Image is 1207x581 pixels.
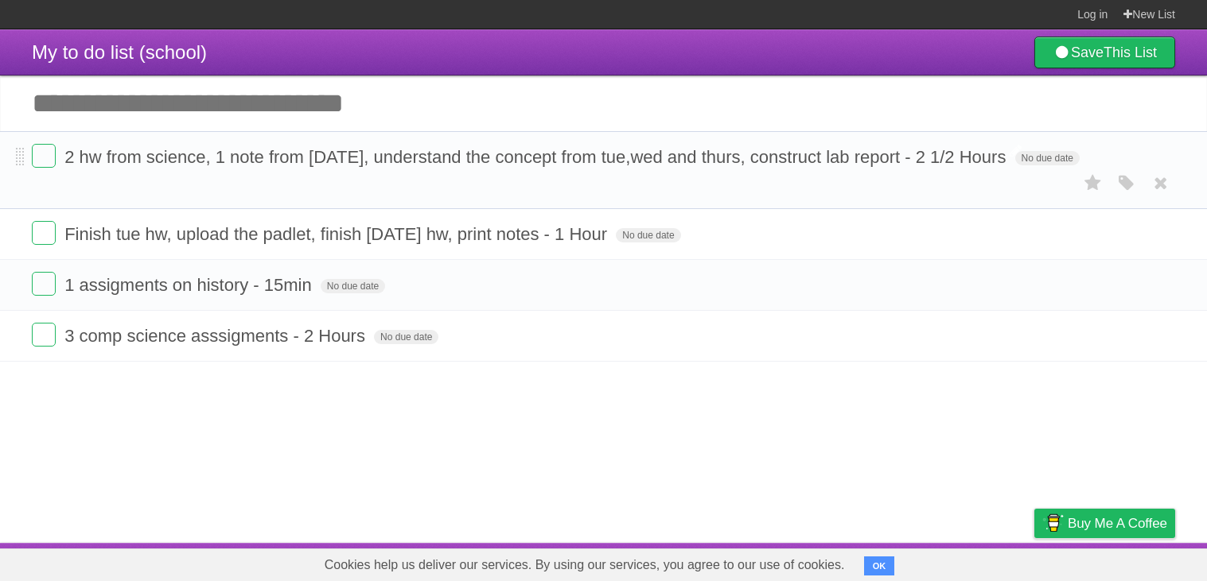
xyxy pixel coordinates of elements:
[1075,547,1175,577] a: Suggest a feature
[864,556,895,575] button: OK
[32,323,56,347] label: Done
[64,275,316,295] span: 1 assigments on history - 15min
[32,41,207,63] span: My to do list (school)
[64,147,1010,167] span: 2 hw from science, 1 note from [DATE], understand the concept from tue,wed and thurs, construct l...
[960,547,995,577] a: Terms
[1034,37,1175,68] a: SaveThis List
[32,221,56,245] label: Done
[64,326,369,346] span: 3 comp science asssigments - 2 Hours
[64,224,611,244] span: Finish tue hw, upload the padlet, finish [DATE] hw, print notes - 1 Hour
[1078,170,1108,196] label: Star task
[1068,509,1167,537] span: Buy me a coffee
[823,547,856,577] a: About
[32,272,56,296] label: Done
[1042,509,1064,536] img: Buy me a coffee
[309,549,861,581] span: Cookies help us deliver our services. By using our services, you agree to our use of cookies.
[1104,45,1157,60] b: This List
[321,279,385,293] span: No due date
[1034,509,1175,538] a: Buy me a coffee
[1014,547,1055,577] a: Privacy
[32,144,56,168] label: Done
[616,228,680,242] span: No due date
[875,547,940,577] a: Developers
[1015,151,1080,165] span: No due date
[374,330,438,344] span: No due date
